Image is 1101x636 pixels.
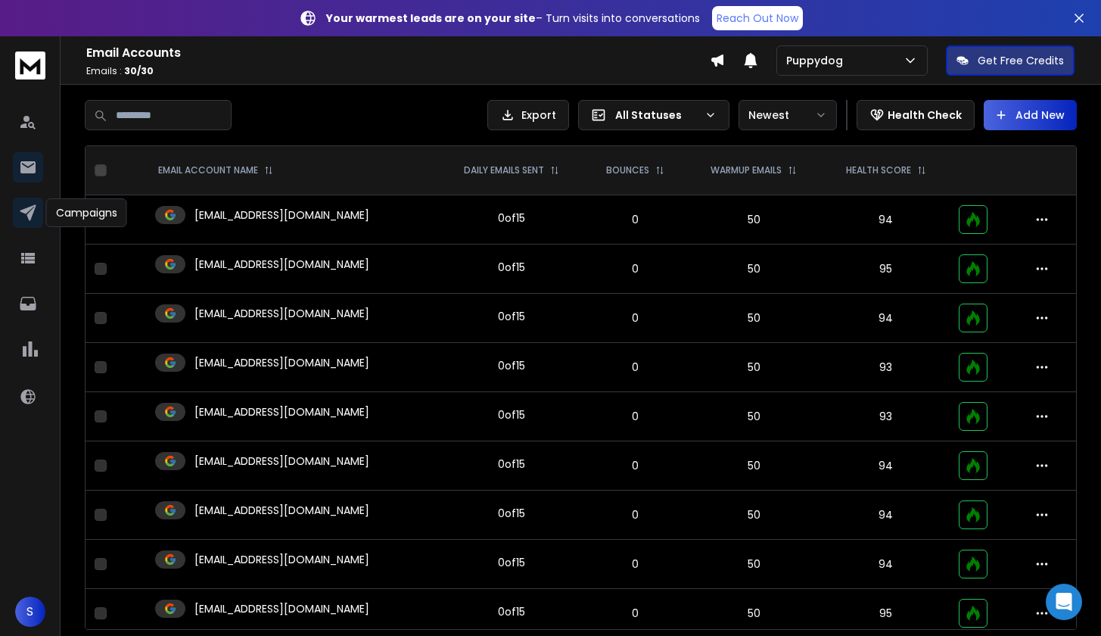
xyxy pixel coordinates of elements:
button: Export [487,100,569,130]
p: Get Free Credits [978,53,1064,68]
td: 50 [686,392,822,441]
td: 50 [686,491,822,540]
p: Health Check [888,108,962,123]
p: 0 [594,458,677,473]
div: Open Intercom Messenger [1046,584,1082,620]
p: WARMUP EMAILS [711,164,782,176]
div: 0 of 15 [498,457,525,472]
td: 50 [686,540,822,589]
div: 0 of 15 [498,555,525,570]
p: DAILY EMAILS SENT [464,164,544,176]
div: 0 of 15 [498,309,525,324]
p: 0 [594,360,677,375]
div: EMAIL ACCOUNT NAME [158,164,273,176]
p: [EMAIL_ADDRESS][DOMAIN_NAME] [194,503,369,518]
p: [EMAIL_ADDRESS][DOMAIN_NAME] [194,207,369,223]
div: 0 of 15 [498,260,525,275]
td: 93 [822,392,950,441]
div: 0 of 15 [498,407,525,422]
p: Emails : [86,65,710,77]
p: [EMAIL_ADDRESS][DOMAIN_NAME] [194,306,369,321]
button: Health Check [857,100,975,130]
button: S [15,597,45,627]
p: [EMAIL_ADDRESS][DOMAIN_NAME] [194,601,369,616]
td: 94 [822,441,950,491]
td: 94 [822,491,950,540]
td: 50 [686,195,822,245]
p: 0 [594,507,677,522]
span: 30 / 30 [124,64,154,77]
div: 0 of 15 [498,358,525,373]
div: 0 of 15 [498,604,525,619]
div: 0 of 15 [498,210,525,226]
td: 94 [822,540,950,589]
h1: Email Accounts [86,44,710,62]
p: [EMAIL_ADDRESS][DOMAIN_NAME] [194,257,369,272]
p: BOUNCES [606,164,649,176]
td: 50 [686,294,822,343]
p: All Statuses [615,108,698,123]
td: 94 [822,195,950,245]
td: 50 [686,245,822,294]
p: [EMAIL_ADDRESS][DOMAIN_NAME] [194,552,369,567]
td: 93 [822,343,950,392]
p: Reach Out Now [717,11,798,26]
button: Get Free Credits [946,45,1075,76]
p: [EMAIL_ADDRESS][DOMAIN_NAME] [194,355,369,370]
p: 0 [594,556,677,572]
a: Reach Out Now [712,6,803,30]
div: 0 of 15 [498,506,525,521]
p: 0 [594,606,677,621]
p: 0 [594,212,677,227]
div: Campaigns [46,198,127,227]
p: HEALTH SCORE [846,164,911,176]
p: 0 [594,409,677,424]
strong: Your warmest leads are on your site [326,11,536,26]
p: [EMAIL_ADDRESS][DOMAIN_NAME] [194,404,369,419]
button: Newest [739,100,837,130]
p: 0 [594,310,677,326]
td: 95 [822,245,950,294]
button: Add New [984,100,1077,130]
td: 50 [686,343,822,392]
p: – Turn visits into conversations [326,11,700,26]
img: logo [15,51,45,79]
p: 0 [594,261,677,276]
td: 94 [822,294,950,343]
p: Puppydog [786,53,849,68]
td: 50 [686,441,822,491]
p: [EMAIL_ADDRESS][DOMAIN_NAME] [194,454,369,469]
